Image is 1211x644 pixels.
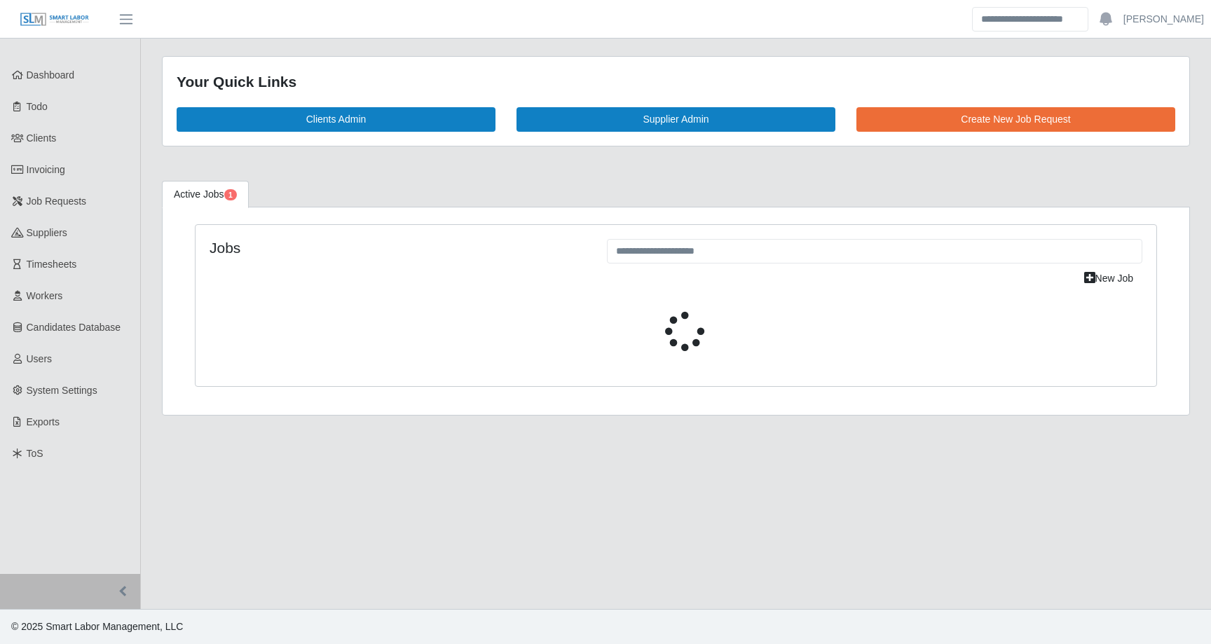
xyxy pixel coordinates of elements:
span: ToS [27,448,43,459]
span: System Settings [27,385,97,396]
span: Dashboard [27,69,75,81]
a: Active Jobs [162,181,249,208]
span: Invoicing [27,164,65,175]
a: Create New Job Request [856,107,1175,132]
input: Search [972,7,1088,32]
h4: Jobs [210,239,586,256]
span: Job Requests [27,196,87,207]
a: New Job [1075,266,1142,291]
span: Candidates Database [27,322,121,333]
span: Exports [27,416,60,427]
span: Suppliers [27,227,67,238]
span: Workers [27,290,63,301]
span: Pending Jobs [224,189,237,200]
span: Clients [27,132,57,144]
span: Todo [27,101,48,112]
span: © 2025 Smart Labor Management, LLC [11,621,183,632]
span: Timesheets [27,259,77,270]
div: Your Quick Links [177,71,1175,93]
img: SLM Logo [20,12,90,27]
a: [PERSON_NAME] [1123,12,1204,27]
span: Users [27,353,53,364]
a: Supplier Admin [516,107,835,132]
a: Clients Admin [177,107,495,132]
